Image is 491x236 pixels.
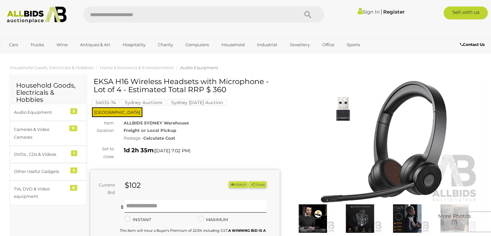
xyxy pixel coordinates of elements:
a: Sell with us [444,6,488,19]
img: EKSA H16 Wireless Headsets with Microphone - Lot of 4 - Estimated Total RRP $ 360 [385,204,429,233]
a: Audio Equipment [180,65,218,70]
strong: $102 [125,181,141,190]
span: [DATE] 7:02 PM [155,148,189,154]
b: Contact Us [460,42,485,47]
div: Postage - [124,134,280,142]
strong: 1d 2h 35m [124,147,154,154]
div: 11 [69,125,77,131]
a: Household [217,39,249,50]
a: Cameras & Video Cameras 11 [10,121,87,146]
div: 5 [70,167,77,173]
a: Hospitality [118,39,150,50]
label: MAXIMUM [198,216,228,223]
span: More Photos (7) [438,213,471,225]
a: Wine [52,39,72,50]
a: Register [383,9,404,15]
a: [GEOGRAPHIC_DATA] [5,50,59,61]
strong: Freight or Local Pickup [124,128,176,133]
a: Audio Equipment 5 [10,104,87,121]
div: Set to close [86,145,119,160]
a: Trucks [26,39,48,50]
a: Sign In [357,9,379,15]
button: Watch [229,181,248,188]
a: Jewellery [285,39,314,50]
a: Office [318,39,339,50]
a: Household Goods, Electricals & Hobbies [10,65,93,70]
a: Computers [181,39,213,50]
img: EKSA H16 Wireless Headsets with Microphone - Lot of 4 - Estimated Total RRP $ 360 [338,204,382,233]
a: Sydney [DATE] Auction [168,100,227,105]
img: Allbids.com.au [4,6,70,23]
span: [GEOGRAPHIC_DATA] [92,107,142,117]
div: Cameras & Video Cameras [14,126,67,141]
div: Other Useful Gadgets [14,168,67,175]
a: Other Useful Gadgets 5 [10,163,87,180]
a: 54035-74 [92,100,119,105]
a: Cars [5,39,22,50]
button: Share [249,181,266,188]
mark: Sydney [DATE] Auction [168,99,227,106]
div: TVs, DVD & Video equipment [14,185,67,200]
div: Current Bid [90,181,120,197]
img: EKSA H16 Wireless Headsets with Microphone - Lot of 4 - Estimated Total RRP $ 360 [289,81,478,203]
div: DVDs , CDs & Videos [14,151,67,158]
img: EKSA H16 Wireless Headsets with Microphone - Lot of 4 - Estimated Total RRP $ 360 [433,204,476,233]
span: | [380,8,382,15]
button: Search [292,6,324,23]
a: Antiques & Art [76,39,114,50]
h2: Household Goods, Electricals & Hobbies [16,82,80,103]
h1: EKSA H16 Wireless Headsets with Microphone - Lot of 4 - Estimated Total RRP $ 360 [94,78,278,94]
li: Watch this item [229,181,248,188]
a: DVDs , CDs & Videos 1 [10,146,87,163]
a: Industrial [253,39,281,50]
div: 5 [70,108,77,114]
span: ( ) [154,148,190,153]
label: INSTANT [125,216,151,223]
strong: Calculate Cost [143,135,175,141]
div: 8 [70,185,77,191]
mark: Sydney Auctions [121,99,166,106]
a: Home Electronics & Entertainment [100,65,174,70]
mark: 54035-74 [92,99,119,106]
div: Item location [86,119,119,134]
div: 1 [71,150,77,156]
a: Contact Us [460,41,486,48]
img: EKSA H16 Wireless Headsets with Microphone - Lot of 4 - Estimated Total RRP $ 360 [291,204,335,233]
a: More Photos(7) [433,204,476,233]
div: Audio Equipment [14,109,67,116]
a: Charity [154,39,177,50]
a: TVs, DVD & Video equipment 8 [10,180,87,205]
a: Sports [343,39,364,50]
strong: ALLBIDS SYDNEY Warehouse [124,120,189,125]
a: Sydney Auctions [121,100,166,105]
